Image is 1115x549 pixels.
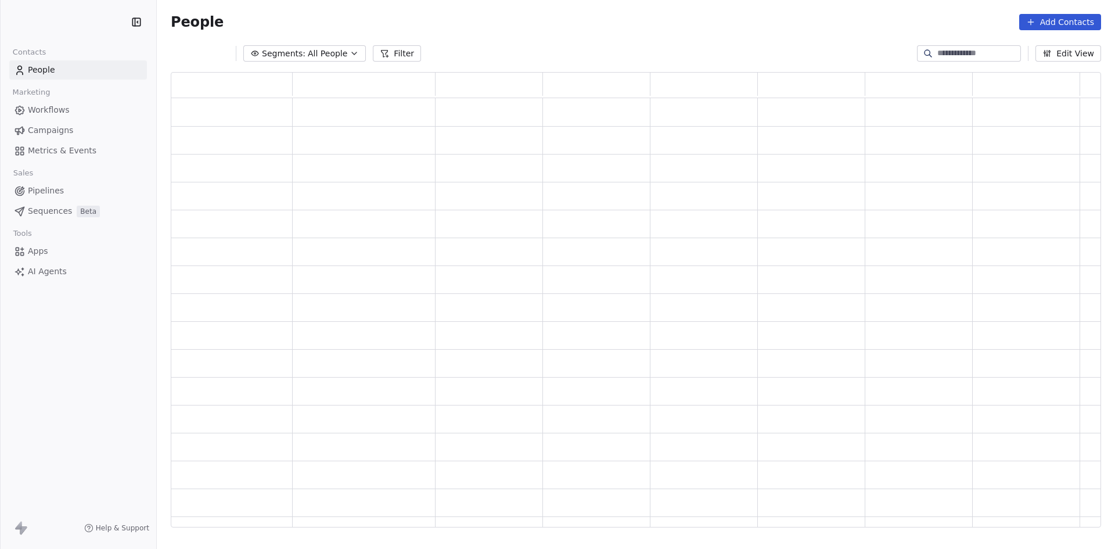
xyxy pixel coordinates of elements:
[28,104,70,116] span: Workflows
[373,45,421,62] button: Filter
[28,64,55,76] span: People
[9,121,147,140] a: Campaigns
[9,202,147,221] a: SequencesBeta
[308,48,347,60] span: All People
[9,101,147,120] a: Workflows
[28,124,73,137] span: Campaigns
[8,44,51,61] span: Contacts
[96,523,149,533] span: Help & Support
[84,523,149,533] a: Help & Support
[1035,45,1101,62] button: Edit View
[8,164,38,182] span: Sales
[171,13,224,31] span: People
[28,205,72,217] span: Sequences
[28,265,67,278] span: AI Agents
[9,181,147,200] a: Pipelines
[9,262,147,281] a: AI Agents
[28,245,48,257] span: Apps
[28,145,96,157] span: Metrics & Events
[9,60,147,80] a: People
[262,48,305,60] span: Segments:
[28,185,64,197] span: Pipelines
[9,141,147,160] a: Metrics & Events
[77,206,100,217] span: Beta
[1019,14,1101,30] button: Add Contacts
[8,225,37,242] span: Tools
[9,242,147,261] a: Apps
[8,84,55,101] span: Marketing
